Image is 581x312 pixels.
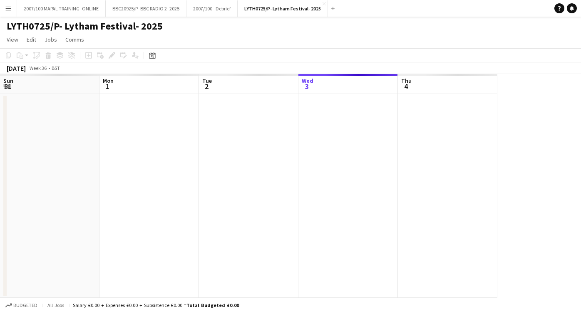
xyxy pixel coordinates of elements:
[238,0,328,17] button: LYTH0725/P- Lytham Festival- 2025
[62,34,87,45] a: Comms
[201,82,212,91] span: 2
[3,34,22,45] a: View
[41,34,60,45] a: Jobs
[186,0,238,17] button: 2007/100 - Debrief
[302,77,313,84] span: Wed
[400,82,412,91] span: 4
[103,77,114,84] span: Mon
[73,302,239,308] div: Salary £0.00 + Expenses £0.00 + Subsistence £0.00 =
[202,77,212,84] span: Tue
[102,82,114,91] span: 1
[186,302,239,308] span: Total Budgeted £0.00
[106,0,186,17] button: BBC20925/P- BBC RADIO 2- 2025
[2,82,13,91] span: 31
[65,36,84,43] span: Comms
[401,77,412,84] span: Thu
[52,65,60,71] div: BST
[27,65,48,71] span: Week 36
[4,301,39,310] button: Budgeted
[46,302,66,308] span: All jobs
[7,36,18,43] span: View
[27,36,36,43] span: Edit
[23,34,40,45] a: Edit
[7,20,163,32] h1: LYTH0725/P- Lytham Festival- 2025
[3,77,13,84] span: Sun
[17,0,106,17] button: 2007/100 MAPAL TRAINING- ONLINE
[7,64,26,72] div: [DATE]
[13,302,37,308] span: Budgeted
[300,82,313,91] span: 3
[45,36,57,43] span: Jobs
